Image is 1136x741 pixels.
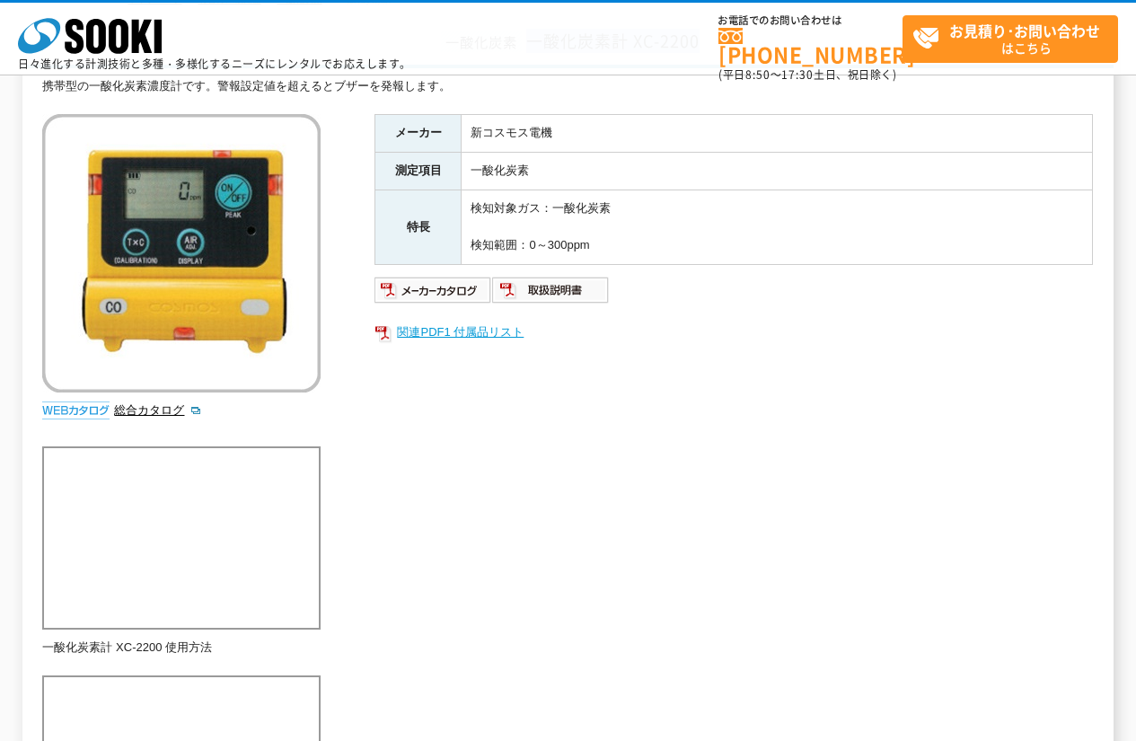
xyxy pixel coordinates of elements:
div: 携帯型の一酸化炭素濃度計です。警報設定値を超えるとブザーを発報します。 [42,77,1093,96]
p: 日々進化する計測技術と多種・多様化するニーズにレンタルでお応えします。 [18,58,411,69]
img: 一酸化炭素計 XC-2200 [42,114,321,393]
a: 取扱説明書 [492,287,610,301]
img: webカタログ [42,401,110,419]
a: 総合カタログ [114,403,202,417]
a: [PHONE_NUMBER] [718,28,903,65]
img: メーカーカタログ [374,276,492,304]
span: 17:30 [781,66,814,83]
td: 新コスモス電機 [462,115,1093,153]
span: 8:50 [745,66,771,83]
th: 特長 [375,190,462,264]
span: はこちら [912,16,1117,61]
th: 測定項目 [375,152,462,190]
a: お見積り･お問い合わせはこちら [903,15,1118,63]
td: 検知対象ガス：一酸化炭素 検知範囲：0～300ppm [462,190,1093,264]
th: メーカー [375,115,462,153]
td: 一酸化炭素 [462,152,1093,190]
p: 一酸化炭素計 XC-2200 使用方法 [42,639,321,657]
a: 関連PDF1 付属品リスト [374,321,1093,344]
a: メーカーカタログ [374,287,492,301]
span: (平日 ～ 土日、祝日除く) [718,66,896,83]
span: お電話でのお問い合わせは [718,15,903,26]
strong: お見積り･お問い合わせ [949,20,1100,41]
img: 取扱説明書 [492,276,610,304]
